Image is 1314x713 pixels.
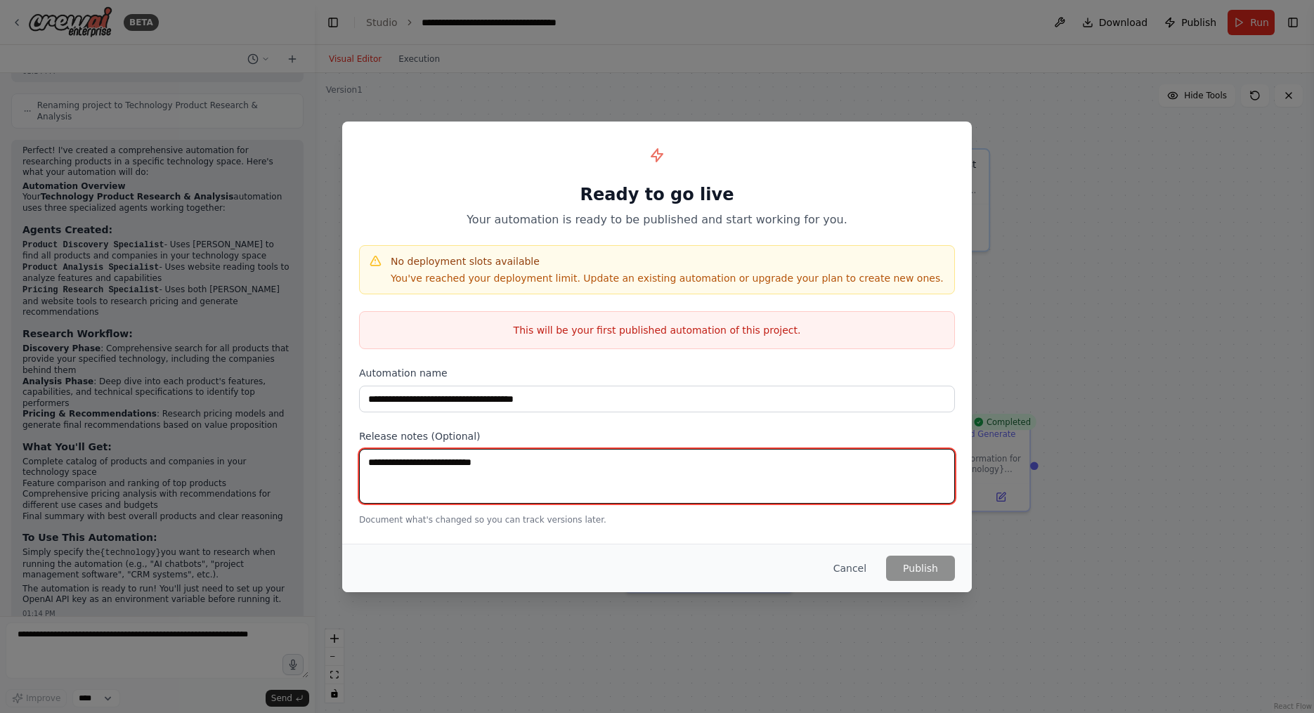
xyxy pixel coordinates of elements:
button: Cancel [822,556,878,581]
label: Release notes (Optional) [359,429,955,443]
p: This will be your first published automation of this project. [360,323,954,337]
p: You've reached your deployment limit. Update an existing automation or upgrade your plan to creat... [391,271,944,285]
p: Your automation is ready to be published and start working for you. [359,211,955,228]
button: Publish [886,556,955,581]
label: Automation name [359,366,955,380]
h4: No deployment slots available [391,254,944,268]
p: Document what's changed so you can track versions later. [359,514,955,525]
h1: Ready to go live [359,183,955,206]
